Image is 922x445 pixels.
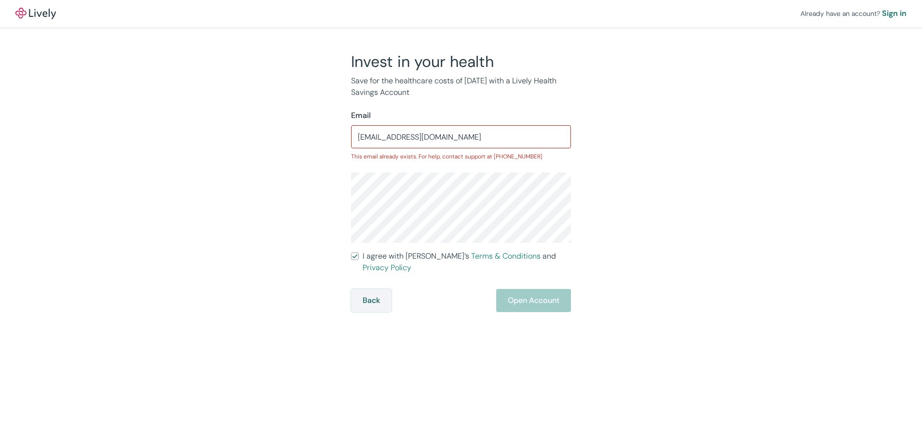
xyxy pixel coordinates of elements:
label: Email [351,110,371,121]
a: LivelyLively [15,8,56,19]
button: Back [351,289,392,312]
h2: Invest in your health [351,52,571,71]
a: Terms & Conditions [471,251,541,261]
img: Lively [15,8,56,19]
p: Save for the healthcare costs of [DATE] with a Lively Health Savings Account [351,75,571,98]
a: Privacy Policy [363,262,411,273]
span: I agree with [PERSON_NAME]’s and [363,250,571,274]
div: Already have an account? [800,8,907,19]
a: Sign in [882,8,907,19]
p: This email already exists. For help, contact support at [PHONE_NUMBER] [351,152,571,161]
